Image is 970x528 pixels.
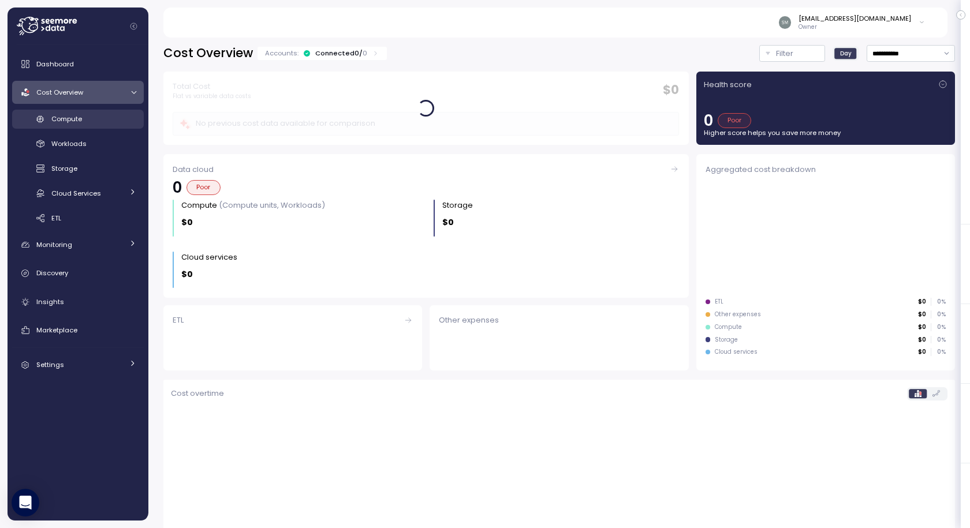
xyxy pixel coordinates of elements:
[918,348,926,356] p: $0
[163,154,689,297] a: Data cloud0PoorCompute (Compute units, Workloads)$0Storage $0Cloud services $0
[715,310,761,319] div: Other expenses
[51,139,87,148] span: Workloads
[799,14,911,23] div: [EMAIL_ADDRESS][DOMAIN_NAME]
[918,323,926,331] p: $0
[759,45,825,62] button: Filter
[126,22,141,31] button: Collapse navigation
[12,354,144,377] a: Settings
[181,252,237,263] div: Cloud services
[12,184,144,203] a: Cloud Services
[704,79,752,91] p: Health score
[931,298,945,306] p: 0 %
[718,113,752,128] div: Poor
[12,319,144,342] a: Marketplace
[12,110,144,129] a: Compute
[36,88,83,97] span: Cost Overview
[931,336,945,344] p: 0 %
[12,208,144,227] a: ETL
[715,336,738,344] div: Storage
[799,23,911,31] p: Owner
[219,200,325,211] p: (Compute units, Workloads)
[12,489,39,516] div: Open Intercom Messenger
[439,314,679,326] div: Other expenses
[931,310,945,319] p: 0 %
[779,16,791,28] img: 8b38840e6dc05d7795a5b5428363ffcd
[715,348,758,356] div: Cloud services
[171,388,224,399] p: Cost overtime
[363,48,367,58] p: 0
[12,233,144,256] a: Monitoring
[186,180,221,195] div: Poor
[181,216,193,229] p: $0
[931,348,945,356] p: 0 %
[704,128,947,137] p: Higher score helps you save more money
[706,164,946,175] div: Aggregated cost breakdown
[173,164,679,175] div: Data cloud
[51,189,101,198] span: Cloud Services
[918,310,926,319] p: $0
[36,268,68,278] span: Discovery
[51,214,61,223] span: ETL
[715,323,742,331] div: Compute
[12,159,144,178] a: Storage
[51,114,82,123] span: Compute
[163,45,253,62] h2: Cost Overview
[931,323,945,331] p: 0 %
[36,325,77,335] span: Marketplace
[265,48,299,58] p: Accounts:
[918,336,926,344] p: $0
[315,48,367,58] div: Connected 0 /
[36,297,64,306] span: Insights
[173,314,413,326] div: ETL
[918,298,926,306] p: $0
[173,180,182,195] p: 0
[442,200,473,211] div: Storage
[442,216,454,229] p: $0
[715,298,723,306] div: ETL
[181,200,325,211] div: Compute
[840,49,852,58] span: Day
[36,360,64,369] span: Settings
[12,290,144,313] a: Insights
[163,305,422,370] a: ETL
[36,240,72,249] span: Monitoring
[12,81,144,104] a: Cost Overview
[12,53,144,76] a: Dashboard
[776,48,793,59] p: Filter
[12,262,144,285] a: Discovery
[12,134,144,153] a: Workloads
[181,268,193,281] p: $0
[36,59,74,69] span: Dashboard
[258,47,387,60] div: Accounts:Connected0/0
[704,113,713,128] p: 0
[51,164,77,173] span: Storage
